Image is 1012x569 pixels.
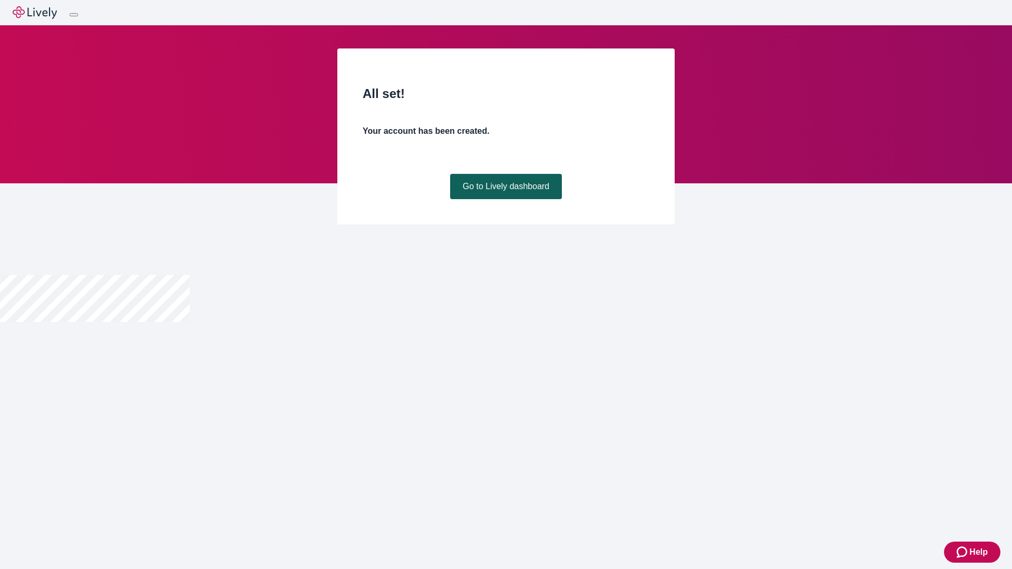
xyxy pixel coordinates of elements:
h4: Your account has been created. [363,125,649,138]
img: Lively [13,6,57,19]
button: Zendesk support iconHelp [944,542,1000,563]
a: Go to Lively dashboard [450,174,562,199]
span: Help [969,546,988,558]
h2: All set! [363,84,649,103]
button: Log out [70,13,78,16]
svg: Zendesk support icon [957,546,969,558]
